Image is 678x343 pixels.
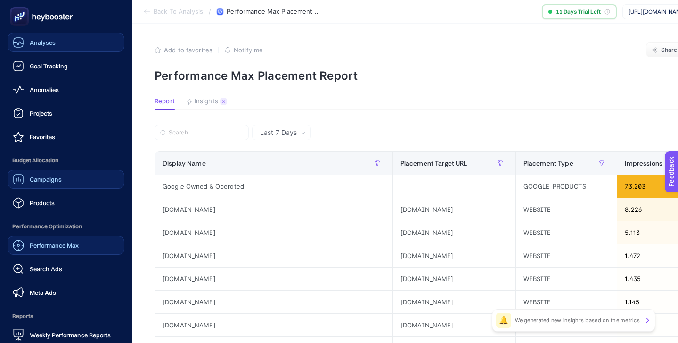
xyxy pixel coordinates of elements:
[393,291,515,313] div: [DOMAIN_NAME]
[30,109,52,117] span: Projects
[209,8,211,15] span: /
[155,291,392,313] div: [DOMAIN_NAME]
[496,313,511,328] div: 🔔
[393,314,515,336] div: [DOMAIN_NAME]
[155,314,392,336] div: [DOMAIN_NAME]
[516,221,617,244] div: WEBSITE
[523,159,573,167] span: Placement Type
[224,46,263,54] button: Notify me
[155,46,212,54] button: Add to favorites
[155,198,392,221] div: [DOMAIN_NAME]
[155,221,392,244] div: [DOMAIN_NAME]
[6,3,36,10] span: Feedback
[516,291,617,313] div: WEBSITE
[516,244,617,267] div: WEBSITE
[234,46,263,54] span: Notify me
[260,128,297,137] span: Last 7 Days
[30,331,111,339] span: Weekly Performance Reports
[30,289,56,296] span: Meta Ads
[8,217,124,236] span: Performance Optimization
[393,198,515,221] div: [DOMAIN_NAME]
[155,268,392,290] div: [DOMAIN_NAME]
[661,46,678,54] span: Share
[8,151,124,170] span: Budget Allocation
[556,8,601,16] span: 11 Days Trial Left
[30,62,68,70] span: Goal Tracking
[220,98,227,105] div: 3
[516,268,617,290] div: WEBSITE
[516,198,617,221] div: WEBSITE
[8,104,124,123] a: Projects
[30,265,62,273] span: Search Ads
[393,221,515,244] div: [DOMAIN_NAME]
[8,283,124,302] a: Meta Ads
[400,159,467,167] span: Placement Target URL
[8,236,124,255] a: Performance Max
[30,39,56,46] span: Analyses
[195,98,218,105] span: Insights
[8,33,124,52] a: Analyses
[30,176,62,183] span: Campaigns
[8,307,124,326] span: Reports
[8,57,124,75] a: Goal Tracking
[8,127,124,146] a: Favorites
[516,175,617,198] div: GOOGLE_PRODUCTS
[163,159,206,167] span: Display Name
[30,86,59,93] span: Anomalies
[625,159,662,167] span: Impressions
[154,8,203,16] span: Back To Analysis
[155,244,392,267] div: [DOMAIN_NAME]
[393,268,515,290] div: [DOMAIN_NAME]
[30,199,55,207] span: Products
[227,8,321,16] span: Performance Max Placement Report
[155,175,392,198] div: Google Owned & Operated
[164,46,212,54] span: Add to favorites
[30,242,79,249] span: Performance Max
[155,98,175,105] span: Report
[393,244,515,267] div: [DOMAIN_NAME]
[8,80,124,99] a: Anomalies
[8,170,124,189] a: Campaigns
[30,133,55,141] span: Favorites
[8,193,124,212] a: Products
[169,129,243,136] input: Search
[8,259,124,278] a: Search Ads
[515,317,640,324] p: We generated new insights based on the metrics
